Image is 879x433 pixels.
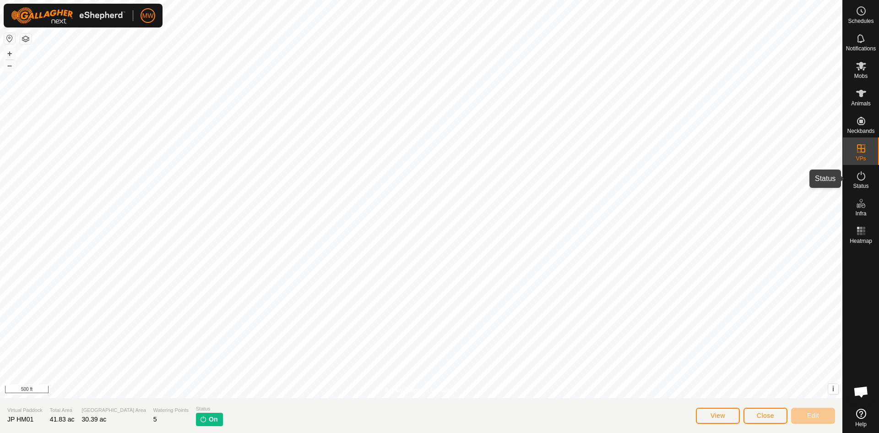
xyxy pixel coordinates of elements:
[853,183,868,189] span: Status
[11,7,125,24] img: Gallagher Logo
[209,415,217,424] span: On
[807,412,819,419] span: Edit
[82,416,107,423] span: 30.39 ac
[153,416,157,423] span: 5
[430,386,457,395] a: Contact Us
[851,101,871,106] span: Animals
[50,416,75,423] span: 41.83 ac
[828,384,838,394] button: i
[696,408,740,424] button: View
[142,11,154,21] span: MW
[711,412,725,419] span: View
[196,405,223,413] span: Status
[791,408,835,424] button: Edit
[855,211,866,216] span: Infra
[847,128,874,134] span: Neckbands
[757,412,774,419] span: Close
[82,406,146,414] span: [GEOGRAPHIC_DATA] Area
[200,416,207,423] img: turn-on
[850,238,872,244] span: Heatmap
[4,33,15,44] button: Reset Map
[7,406,43,414] span: Virtual Paddock
[848,18,874,24] span: Schedules
[4,60,15,71] button: –
[855,422,867,427] span: Help
[832,385,834,393] span: i
[847,378,875,406] div: Open chat
[153,406,189,414] span: Watering Points
[20,33,31,44] button: Map Layers
[843,405,879,431] a: Help
[50,406,75,414] span: Total Area
[385,386,419,395] a: Privacy Policy
[854,73,868,79] span: Mobs
[743,408,787,424] button: Close
[7,416,33,423] span: JP HM01
[846,46,876,51] span: Notifications
[4,48,15,59] button: +
[856,156,866,161] span: VPs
